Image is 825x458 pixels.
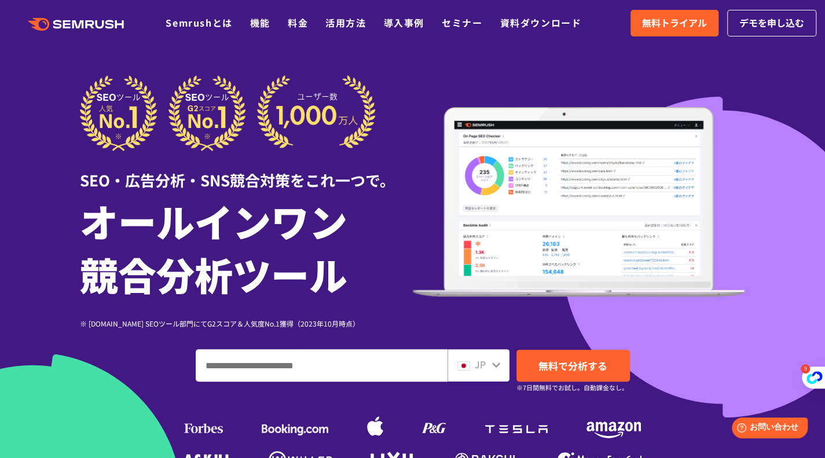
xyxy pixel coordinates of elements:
[538,358,607,373] span: 無料で分析する
[325,16,366,30] a: 活用方法
[384,16,424,30] a: 導入事例
[500,16,581,30] a: 資料ダウンロード
[288,16,308,30] a: 料金
[475,357,486,371] span: JP
[80,151,413,191] div: SEO・広告分析・SNS競合対策をこれ一つで。
[80,318,413,329] div: ※ [DOMAIN_NAME] SEOツール部門にてG2スコア＆人気度No.1獲得（2023年10月時点）
[516,350,630,382] a: 無料で分析する
[250,16,270,30] a: 機能
[166,16,232,30] a: Semrushとは
[739,16,804,31] span: デモを申し込む
[80,194,413,301] h1: オールインワン 競合分析ツール
[722,413,812,445] iframe: Help widget launcher
[516,382,628,393] small: ※7日間無料でお試し。自動課金なし。
[196,350,447,381] input: ドメイン、キーワードまたはURLを入力してください
[630,10,718,36] a: 無料トライアル
[727,10,816,36] a: デモを申し込む
[642,16,707,31] span: 無料トライアル
[442,16,482,30] a: セミナー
